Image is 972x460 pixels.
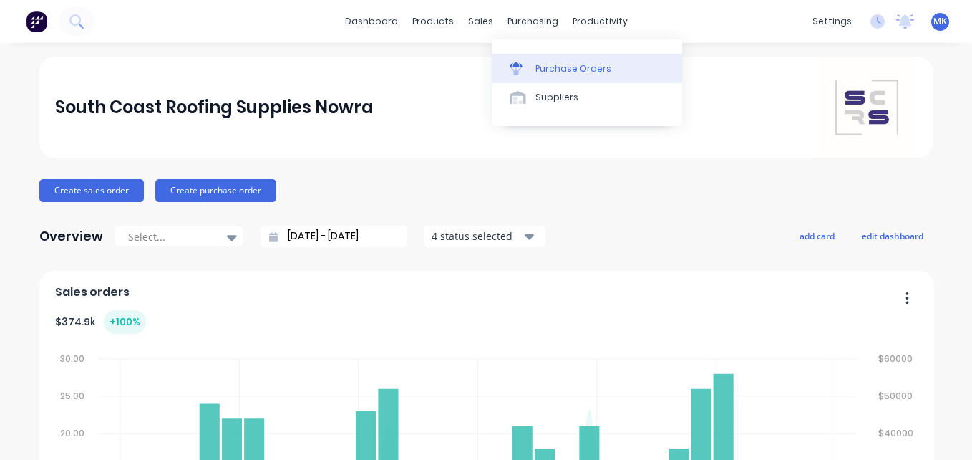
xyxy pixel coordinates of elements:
[817,57,917,158] img: South Coast Roofing Supplies Nowra
[565,11,635,32] div: productivity
[432,229,522,244] div: 4 status selected
[60,390,84,402] tspan: 25.00
[155,179,276,202] button: Create purchase order
[492,54,682,82] a: Purchase Orders
[535,62,611,75] div: Purchase Orders
[535,91,578,104] div: Suppliers
[39,179,144,202] button: Create sales order
[55,93,374,122] div: South Coast Roofing Supplies Nowra
[405,11,461,32] div: products
[880,390,914,402] tspan: $50000
[104,310,146,334] div: + 100 %
[461,11,500,32] div: sales
[60,353,84,365] tspan: 30.00
[26,11,47,32] img: Factory
[55,284,130,301] span: Sales orders
[880,427,915,439] tspan: $40000
[880,353,914,365] tspan: $60000
[338,11,405,32] a: dashboard
[492,83,682,112] a: Suppliers
[852,226,933,245] button: edit dashboard
[424,226,545,247] button: 4 status selected
[790,226,844,245] button: add card
[500,11,565,32] div: purchasing
[55,310,146,334] div: $ 374.9k
[60,427,84,439] tspan: 20.00
[39,222,103,251] div: Overview
[805,11,859,32] div: settings
[933,15,947,28] span: MK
